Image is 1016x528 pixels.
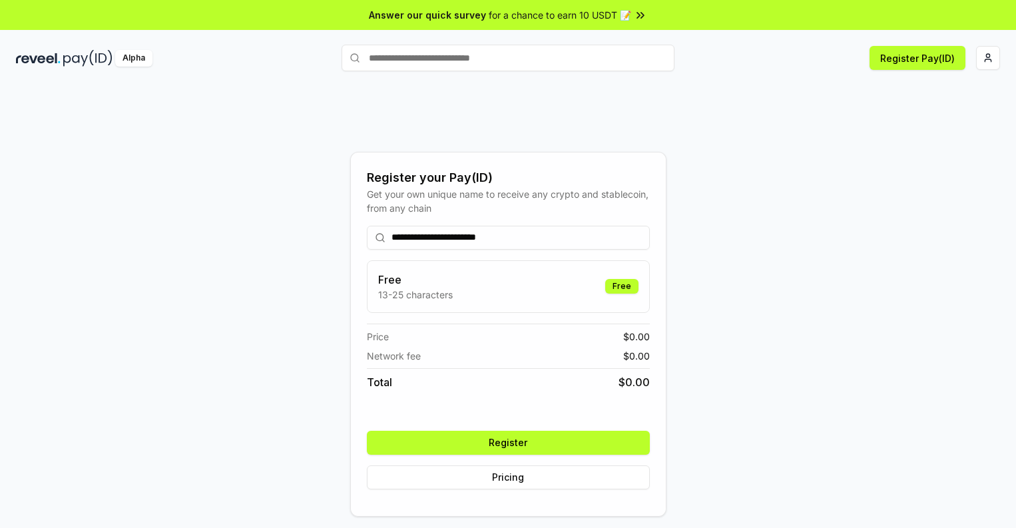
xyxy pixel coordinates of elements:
[115,50,152,67] div: Alpha
[63,50,113,67] img: pay_id
[367,465,650,489] button: Pricing
[605,279,638,294] div: Free
[16,50,61,67] img: reveel_dark
[619,374,650,390] span: $ 0.00
[623,349,650,363] span: $ 0.00
[870,46,965,70] button: Register Pay(ID)
[378,288,453,302] p: 13-25 characters
[489,8,631,22] span: for a chance to earn 10 USDT 📝
[623,330,650,344] span: $ 0.00
[367,168,650,187] div: Register your Pay(ID)
[367,349,421,363] span: Network fee
[367,187,650,215] div: Get your own unique name to receive any crypto and stablecoin, from any chain
[378,272,453,288] h3: Free
[367,330,389,344] span: Price
[369,8,486,22] span: Answer our quick survey
[367,374,392,390] span: Total
[367,431,650,455] button: Register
